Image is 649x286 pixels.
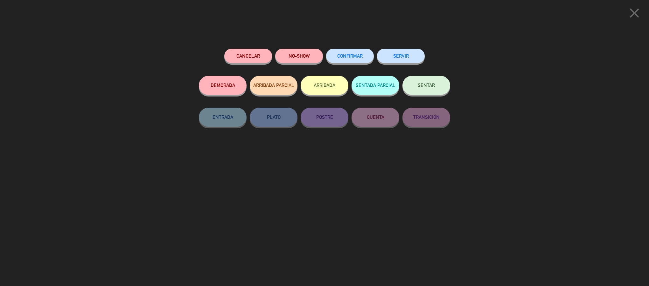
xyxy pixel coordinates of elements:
button: SERVIR [377,49,425,63]
button: CUENTA [352,108,399,127]
i: close [626,5,642,21]
button: close [625,5,644,24]
button: SENTAR [402,76,450,95]
span: ARRIBADA PARCIAL [253,82,294,88]
button: Cancelar [224,49,272,63]
button: SENTADA PARCIAL [352,76,399,95]
button: PLATO [250,108,297,127]
button: ARRIBADA [301,76,348,95]
button: CONFIRMAR [326,49,374,63]
button: ENTRADA [199,108,247,127]
button: TRANSICIÓN [402,108,450,127]
button: NO-SHOW [275,49,323,63]
span: CONFIRMAR [337,53,363,59]
button: ARRIBADA PARCIAL [250,76,297,95]
span: SENTAR [418,82,435,88]
button: DEMORADA [199,76,247,95]
button: POSTRE [301,108,348,127]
